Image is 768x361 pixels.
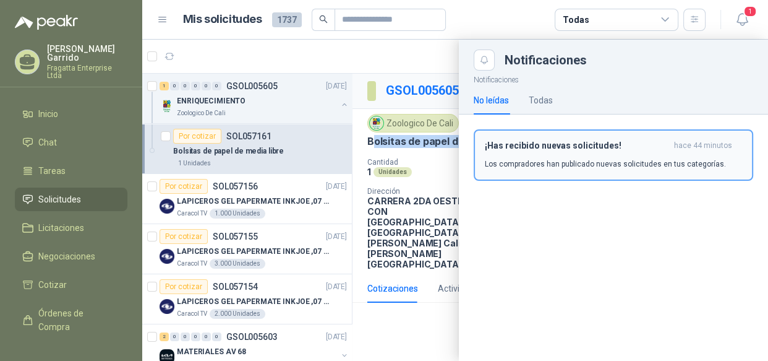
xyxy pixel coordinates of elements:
[38,307,116,334] span: Órdenes de Compra
[47,64,127,79] p: Fragatta Enterprise Ltda
[474,94,509,107] div: No leídas
[15,216,127,240] a: Licitaciones
[38,164,66,178] span: Tareas
[38,278,67,292] span: Cotizar
[38,250,95,263] span: Negociaciones
[505,54,753,66] div: Notificaciones
[38,193,81,206] span: Solicitudes
[15,15,78,30] img: Logo peakr
[38,107,58,121] span: Inicio
[731,9,753,31] button: 1
[529,94,553,107] div: Todas
[474,50,495,71] button: Close
[15,102,127,126] a: Inicio
[319,15,328,24] span: search
[459,71,768,86] p: Notificaciones
[674,141,732,151] span: hace 44 minutos
[15,131,127,154] a: Chat
[15,245,127,268] a: Negociaciones
[743,6,757,17] span: 1
[15,302,127,339] a: Órdenes de Compra
[272,12,302,27] span: 1737
[474,129,753,181] button: ¡Has recibido nuevas solicitudes!hace 44 minutos Los compradores han publicado nuevas solicitudes...
[38,136,57,149] span: Chat
[15,188,127,211] a: Solicitudes
[47,45,127,62] p: [PERSON_NAME] Garrido
[15,159,127,183] a: Tareas
[485,159,726,170] p: Los compradores han publicado nuevas solicitudes en tus categorías.
[183,11,262,28] h1: Mis solicitudes
[15,273,127,297] a: Cotizar
[563,13,589,27] div: Todas
[38,221,84,235] span: Licitaciones
[485,141,669,151] h3: ¡Has recibido nuevas solicitudes!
